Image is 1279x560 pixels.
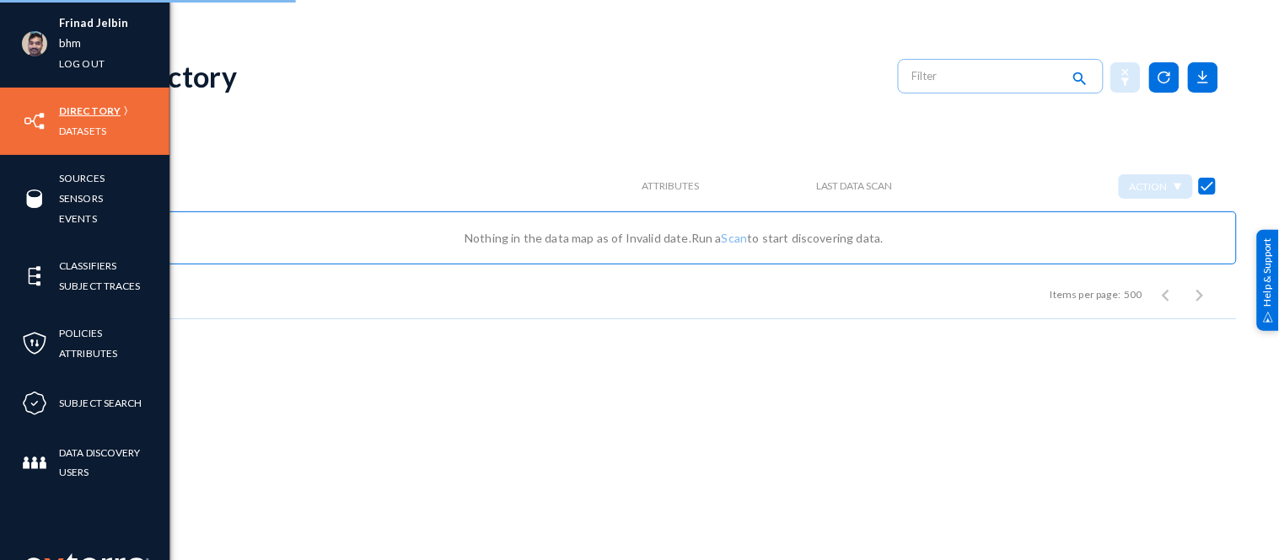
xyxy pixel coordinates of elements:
img: icon-inventory.svg [22,109,47,134]
div: Items per page: [1051,287,1120,302]
img: icon-policies.svg [22,331,47,356]
a: Attributes [59,344,117,363]
img: help_support.svg [1263,312,1274,323]
a: Events [59,209,97,228]
button: Previous page [1149,278,1183,312]
a: bhm [59,34,81,53]
li: Frinad Jelbin [59,13,129,34]
a: Datasets [59,121,106,141]
span: Last Data Scan [816,180,893,192]
div: Help & Support [1257,229,1279,330]
a: Sensors [59,189,103,208]
mat-icon: search [1070,68,1090,91]
img: icon-members.svg [22,451,47,476]
a: Scan [722,231,748,245]
a: Data Discovery Users [59,443,169,482]
a: Subject Traces [59,276,141,296]
a: Sources [59,168,105,188]
a: Policies [59,323,102,343]
img: icon-sources.svg [22,186,47,211]
span: Nothing in the data map as of Invalid date. Run a to start discovering data. [465,231,884,245]
input: Filter [912,63,1061,88]
div: 500 [1125,287,1142,302]
a: Directory [59,101,121,120]
button: Next page [1183,278,1217,312]
img: icon-compliance.svg [22,391,47,416]
img: icon-elements.svg [22,264,47,289]
img: ACg8ocK1ZkZ6gbMmCU1AeqPIsBvrTWeY1xNXvgxNjkUXxjcqAiPEIvU=s96-c [22,31,47,56]
a: Log out [59,54,105,73]
a: Classifiers [59,256,116,275]
div: Directory [111,59,237,93]
span: Attributes [642,180,699,192]
a: Subject Search [59,393,142,413]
